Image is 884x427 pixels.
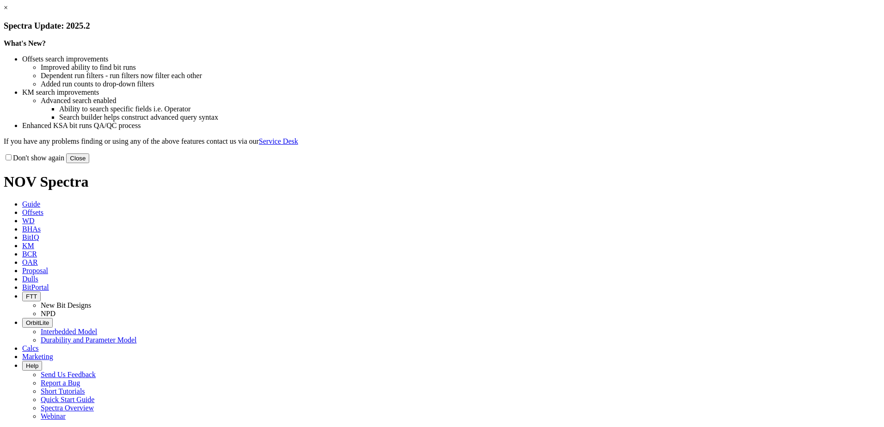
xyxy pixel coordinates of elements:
span: BCR [22,250,37,258]
span: Marketing [22,353,53,360]
a: × [4,4,8,12]
li: Added run counts to drop-down filters [41,80,880,88]
li: Search builder helps construct advanced query syntax [59,113,880,122]
a: Report a Bug [41,379,80,387]
h3: Spectra Update: 2025.2 [4,21,880,31]
span: FTT [26,293,37,300]
p: If you have any problems finding or using any of the above features contact us via our [4,137,880,146]
span: KM [22,242,34,250]
span: Offsets [22,208,43,216]
span: OAR [22,258,38,266]
a: Quick Start Guide [41,396,94,403]
span: BitPortal [22,283,49,291]
span: Calcs [22,344,39,352]
li: Ability to search specific fields i.e. Operator [59,105,880,113]
li: Dependent run filters - run filters now filter each other [41,72,880,80]
a: NPD [41,310,55,317]
a: Short Tutorials [41,387,85,395]
span: OrbitLite [26,319,49,326]
button: Close [66,153,89,163]
a: Webinar [41,412,66,420]
a: Interbedded Model [41,328,97,335]
li: Improved ability to find bit runs [41,63,880,72]
li: Advanced search enabled [41,97,880,105]
a: Send Us Feedback [41,371,96,378]
a: Spectra Overview [41,404,94,412]
li: KM search improvements [22,88,880,97]
strong: What's New? [4,39,46,47]
li: Enhanced KSA bit runs QA/QC process [22,122,880,130]
a: Service Desk [259,137,298,145]
label: Don't show again [4,154,64,162]
a: Durability and Parameter Model [41,336,137,344]
span: Proposal [22,267,48,274]
span: Help [26,362,38,369]
li: Offsets search improvements [22,55,880,63]
span: Guide [22,200,40,208]
span: BHAs [22,225,41,233]
input: Don't show again [6,154,12,160]
span: BitIQ [22,233,39,241]
span: WD [22,217,35,225]
a: New Bit Designs [41,301,91,309]
h1: NOV Spectra [4,173,880,190]
span: Dulls [22,275,38,283]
